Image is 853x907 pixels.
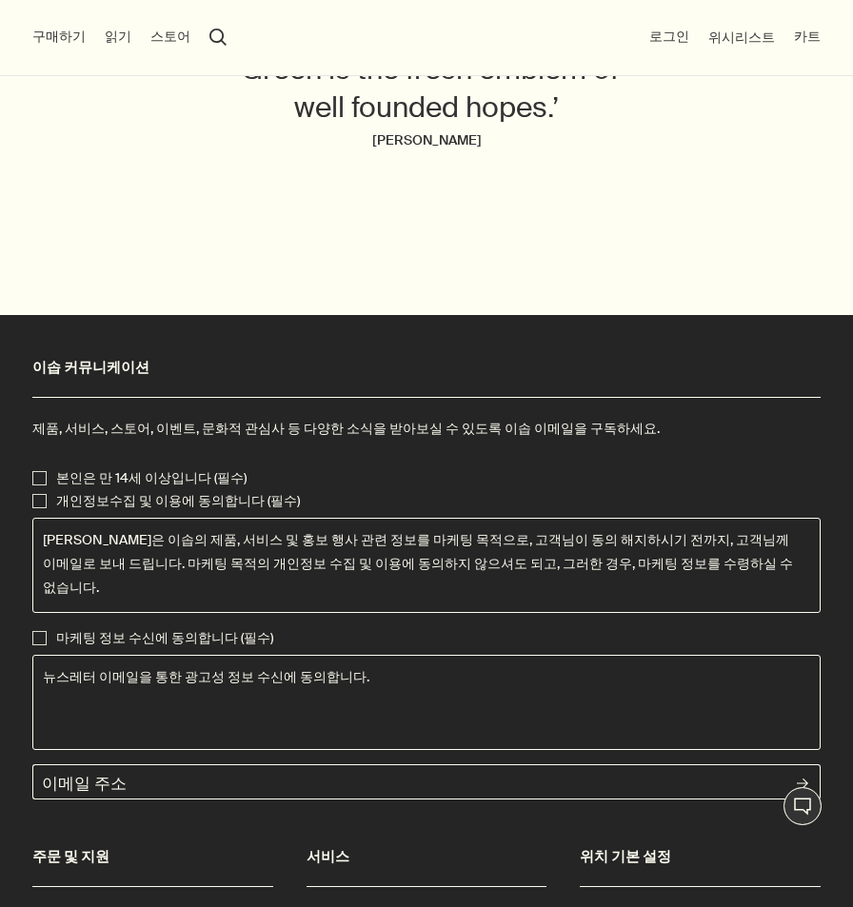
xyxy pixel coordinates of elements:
[32,418,821,439] p: 제품, 서비스, 스토어, 이벤트, 문화적 관심사 등 다양한 소식을 받아보실 수 있도록 이솝 이메일을 구독하세요.
[32,353,821,382] h2: 이솝 커뮤니케이션
[150,28,190,47] button: 스토어
[580,842,821,871] h2: 위치 기본 설정
[708,29,775,47] a: 위시리스트
[794,28,821,47] button: 카트
[32,842,273,871] h2: 주문 및 지원
[229,50,624,127] p: ‘Green is the fresh emblem of well founded hopes.’
[708,29,775,46] span: 위시리스트
[43,665,801,689] p: 뉴스레터 이메일을 통한 광고성 정보 수신에 동의합니다.
[649,28,689,47] button: 로그인
[307,842,547,871] h2: 서비스
[784,787,822,825] button: 1:1 채팅 상담
[56,467,247,490] p: 본인은 만 14세 이상입니다 (필수)
[229,127,624,153] cite: [PERSON_NAME]
[56,627,273,650] p: 마케팅 정보 수신에 동의합니다 (필수)
[105,28,131,47] button: 읽기
[32,764,785,799] input: 이메일 주소
[56,490,300,513] p: 개인정보수집 및 이용에 동의합니다 (필수)
[32,28,86,47] button: 구매하기
[229,50,624,153] blockquote: ‘Green is the fresh emblem of well founded hopes.’ Mary Webb
[209,29,227,46] button: 검색창 열기
[43,528,801,601] p: [PERSON_NAME]은 이솝의 제품, 서비스 및 홍보 행사 관련 정보를 마케팅 목적으로, 고객님이 동의 해지하시기 전까지, 고객님께 이메일로 보내 드립니다. 마케팅 목적의...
